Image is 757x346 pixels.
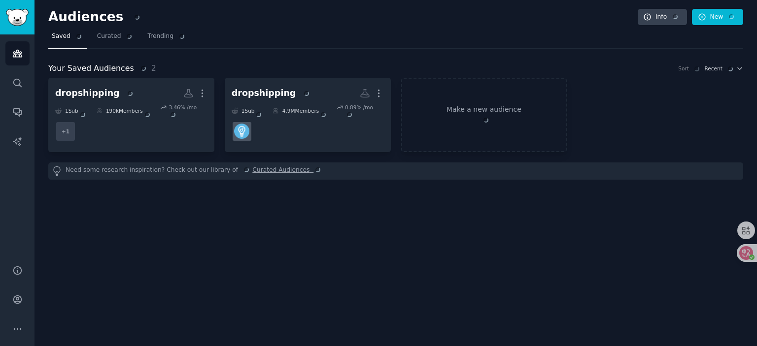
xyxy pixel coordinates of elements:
span: Trending [147,32,186,41]
div: dropshipping [55,87,135,99]
a: Curated Audiences [252,166,322,176]
a: Info [638,9,687,26]
span: Saved [52,32,83,41]
a: Make a new audience [401,78,567,152]
span: Curated [97,32,134,41]
a: Saved [48,29,87,49]
img: Entrepreneur [234,124,249,139]
div: 0.89 % /mo [345,104,383,118]
h2: Audiences [48,9,638,25]
span: Your Saved Audiences [48,63,148,75]
div: Need some research inspiration? Check out our library of [48,162,743,180]
div: 1 Sub [232,104,266,118]
div: 4.9M Members [273,104,330,118]
a: Curated [94,29,138,49]
div: + 1 [55,121,76,142]
img: GummySearch logo [6,9,29,26]
span: Recent [705,65,735,72]
div: Sort [678,65,701,72]
a: New [692,9,743,26]
a: Trending [144,29,189,49]
a: dropshipping 1Sub 4.9MMembers 0.89% /mo Entrepreneur [225,78,391,152]
div: 190k Members [97,104,154,118]
button: Recent [705,65,743,72]
span: 2 [151,63,156,73]
div: 3.46 % /mo [169,104,207,118]
a: dropshipping 1Sub 190kMembers 3.46% /mo +1 [48,78,214,152]
div: dropshipping [232,87,311,99]
div: 1 Sub [55,104,90,118]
